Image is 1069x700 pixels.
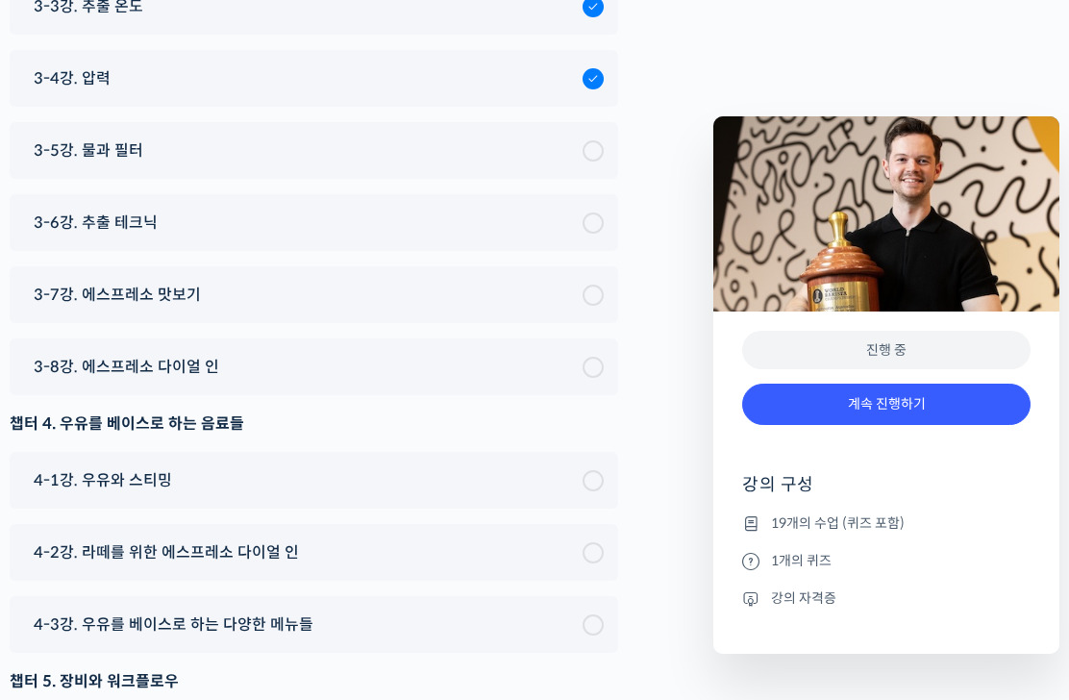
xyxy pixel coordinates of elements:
[24,210,604,236] a: 3-6강. 추출 테크닉
[297,569,320,585] span: 설정
[176,570,199,586] span: 대화
[34,65,111,91] span: 3-4강. 압력
[34,354,219,380] span: 3-8강. 에스프레소 다이얼 인
[742,331,1031,370] div: 진행 중
[34,539,299,565] span: 4-2강. 라떼를 위한 에스프레소 다이얼 인
[24,354,604,380] a: 3-8강. 에스프레소 다이얼 인
[24,137,604,163] a: 3-5강. 물과 필터
[742,549,1031,572] li: 1개의 퀴즈
[742,473,1031,512] h4: 강의 구성
[742,512,1031,535] li: 19개의 수업 (퀴즈 포함)
[34,210,158,236] span: 3-6강. 추출 테크닉
[10,411,618,437] div: 챕터 4. 우유를 베이스로 하는 음료들
[10,668,618,694] div: 챕터 5. 장비와 워크플로우
[34,467,172,493] span: 4-1강. 우유와 스티밍
[248,540,369,588] a: 설정
[742,587,1031,610] li: 강의 자격증
[34,612,313,637] span: 4-3강. 우유를 베이스로 하는 다양한 메뉴들
[34,282,201,308] span: 3-7강. 에스프레소 맛보기
[6,540,127,588] a: 홈
[34,137,143,163] span: 3-5강. 물과 필터
[127,540,248,588] a: 대화
[24,467,604,493] a: 4-1강. 우유와 스티밍
[61,569,72,585] span: 홈
[24,282,604,308] a: 3-7강. 에스프레소 맛보기
[24,65,604,91] a: 3-4강. 압력
[24,612,604,637] a: 4-3강. 우유를 베이스로 하는 다양한 메뉴들
[742,384,1031,425] a: 계속 진행하기
[24,539,604,565] a: 4-2강. 라떼를 위한 에스프레소 다이얼 인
